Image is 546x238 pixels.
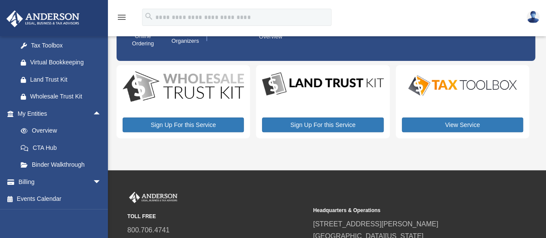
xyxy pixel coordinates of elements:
[313,220,438,228] a: [STREET_ADDRESS][PERSON_NAME]
[12,71,110,88] a: Land Trust Kit
[30,57,99,68] div: Virtual Bookkeeping
[262,71,383,97] img: LandTrust_lgo-1.jpg
[117,15,127,22] a: menu
[171,30,199,45] span: Tax Organizers
[30,91,99,102] div: Wholesale Trust Kit
[127,212,307,221] small: TOLL FREE
[123,71,244,103] img: WS-Trust-Kit-lgo-1.jpg
[12,88,110,105] a: Wholesale Trust Kit
[262,117,383,132] a: Sign Up For this Service
[30,40,99,51] div: Tax Toolbox
[12,54,110,71] a: Virtual Bookkeeping
[313,206,492,215] small: Headquarters & Operations
[12,139,114,156] a: CTA Hub
[30,74,99,85] div: Land Trust Kit
[402,117,523,132] a: View Service
[6,105,114,122] a: My Entitiesarrow_drop_up
[4,10,82,27] img: Anderson Advisors Platinum Portal
[12,122,114,140] a: Overview
[117,12,127,22] i: menu
[127,192,179,203] img: Anderson Advisors Platinum Portal
[12,37,110,54] a: Tax Toolbox
[93,173,110,191] span: arrow_drop_down
[12,156,114,174] a: Binder Walkthrough
[131,33,155,48] span: Online Ordering
[6,173,114,190] a: Billingarrow_drop_down
[127,226,170,234] a: 800.706.4741
[93,105,110,123] span: arrow_drop_up
[527,11,540,23] img: User Pic
[123,117,244,132] a: Sign Up For this Service
[6,190,114,208] a: Events Calendar
[144,12,154,21] i: search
